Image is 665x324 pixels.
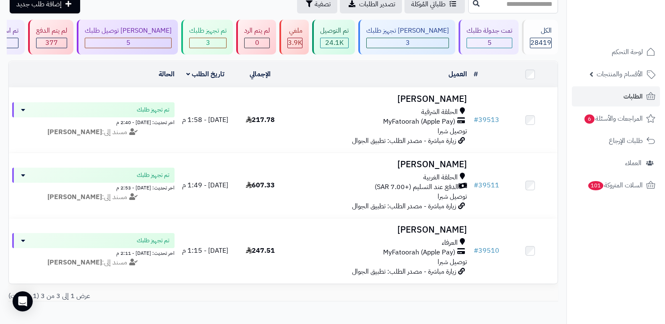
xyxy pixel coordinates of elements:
span: 3.9K [288,38,302,48]
a: [PERSON_NAME] توصيل طلبك 5 [75,20,180,54]
a: #39511 [474,180,499,190]
span: العملاء [625,157,642,169]
a: الإجمالي [250,69,271,79]
div: 0 [245,38,269,48]
div: اخر تحديث: [DATE] - 2:11 م [12,248,175,257]
span: زيارة مباشرة - مصدر الطلب: تطبيق الجوال [352,201,456,211]
span: 5 [126,38,130,48]
span: [DATE] - 1:49 م [182,180,228,190]
a: لم يتم الدفع 377 [26,20,75,54]
div: اخر تحديث: [DATE] - 2:53 م [12,183,175,192]
span: MyFatoorah (Apple Pay) [383,117,455,127]
span: الأقسام والمنتجات [597,68,643,80]
div: اخر تحديث: [DATE] - 2:40 م [12,117,175,126]
span: توصيل شبرا [438,192,467,202]
span: توصيل شبرا [438,126,467,136]
div: 24146 [321,38,348,48]
span: # [474,180,478,190]
a: تاريخ الطلب [186,69,224,79]
span: [DATE] - 1:58 م [182,115,228,125]
span: تم تجهيز طلبك [137,106,170,114]
div: تمت جدولة طلبك [467,26,512,36]
span: المراجعات والأسئلة [584,113,643,124]
strong: [PERSON_NAME] [47,257,102,267]
h3: [PERSON_NAME] [291,160,467,169]
span: 247.51 [246,246,275,256]
span: 28419 [530,38,551,48]
span: الحلقة الشرقية [421,107,458,117]
span: 3 [406,38,410,48]
span: # [474,246,478,256]
div: 3880 [288,38,302,48]
span: 5 [488,38,492,48]
h3: [PERSON_NAME] [291,225,467,235]
div: مسند إلى: [6,192,181,202]
a: تم تجهيز طلبك 3 [180,20,235,54]
span: [DATE] - 1:15 م [182,246,228,256]
span: السلات المتروكة [587,179,643,191]
span: الدفع عند التسليم (+7.00 SAR) [375,182,459,192]
div: عرض 1 إلى 3 من 3 (1 صفحات) [2,291,283,301]
a: لم يتم الرد 0 [235,20,278,54]
a: لوحة التحكم [572,42,660,62]
span: 607.33 [246,180,275,190]
h3: [PERSON_NAME] [291,94,467,104]
a: السلات المتروكة101 [572,175,660,195]
span: طلبات الإرجاع [609,135,643,147]
span: تم تجهيز طلبك [137,236,170,245]
img: logo-2.png [608,23,657,40]
span: الطلبات [623,91,643,102]
a: العميل [449,69,467,79]
span: 24.1K [325,38,344,48]
span: توصيل شبرا [438,257,467,267]
div: الكل [530,26,552,36]
div: 5 [85,38,171,48]
span: 0 [255,38,259,48]
a: الحالة [159,69,175,79]
strong: [PERSON_NAME] [47,192,102,202]
div: تم التوصيل [320,26,349,36]
a: الطلبات [572,86,660,106]
a: تمت جدولة طلبك 5 [457,20,520,54]
div: [PERSON_NAME] توصيل طلبك [85,26,172,36]
span: العرفاء [442,238,458,248]
a: تم التوصيل 24.1K [310,20,357,54]
div: 377 [37,38,67,48]
span: 101 [588,181,603,190]
a: طلبات الإرجاع [572,131,660,151]
div: Open Intercom Messenger [13,291,33,311]
div: ملغي [287,26,303,36]
span: لوحة التحكم [612,46,643,58]
span: الحلقة الغربية [423,173,458,182]
span: # [474,115,478,125]
span: زيارة مباشرة - مصدر الطلب: تطبيق الجوال [352,267,456,277]
div: مسند إلى: [6,258,181,267]
a: #39513 [474,115,499,125]
div: لم يتم الرد [244,26,270,36]
div: تم تجهيز طلبك [189,26,227,36]
div: [PERSON_NAME] تجهيز طلبك [366,26,449,36]
div: 5 [467,38,512,48]
a: المراجعات والأسئلة6 [572,109,660,129]
span: زيارة مباشرة - مصدر الطلب: تطبيق الجوال [352,136,456,146]
span: 6 [584,114,595,124]
span: تم تجهيز طلبك [137,171,170,179]
div: لم يتم الدفع [36,26,67,36]
span: 217.78 [246,115,275,125]
div: مسند إلى: [6,127,181,137]
a: #39510 [474,246,499,256]
div: 3 [367,38,449,48]
span: 3 [206,38,210,48]
div: 3 [190,38,226,48]
a: [PERSON_NAME] تجهيز طلبك 3 [357,20,457,54]
a: الكل28419 [520,20,560,54]
a: # [474,69,478,79]
span: 377 [45,38,58,48]
a: العملاء [572,153,660,173]
strong: [PERSON_NAME] [47,127,102,137]
span: MyFatoorah (Apple Pay) [383,248,455,257]
a: ملغي 3.9K [278,20,310,54]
